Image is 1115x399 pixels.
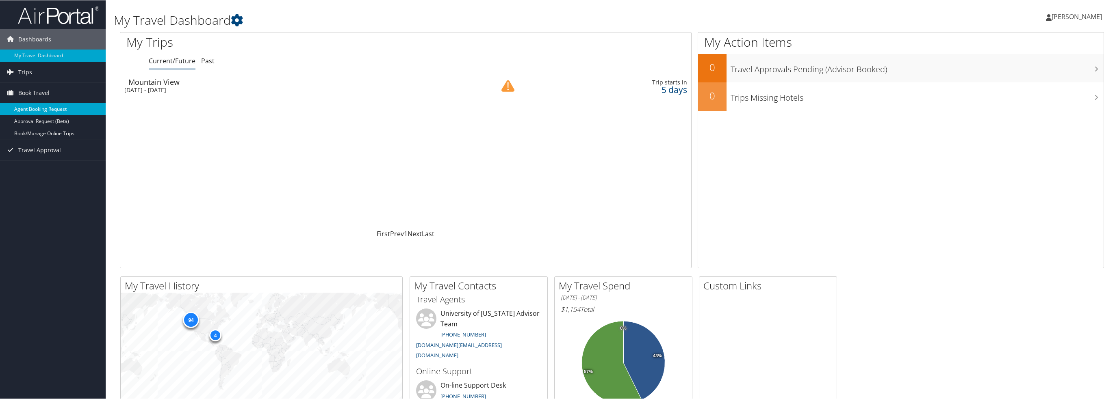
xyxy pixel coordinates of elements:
a: [PERSON_NAME] [1046,4,1110,28]
h3: Trips Missing Hotels [731,88,1104,103]
tspan: 0% [620,326,627,330]
div: 5 days [562,86,687,93]
tspan: 43% [653,353,662,358]
span: $1,154 [561,304,580,313]
a: First [377,229,390,238]
h3: Online Support [416,365,541,377]
h2: Custom Links [703,278,837,292]
h2: My Travel Spend [559,278,692,292]
div: 4 [209,328,221,341]
h3: Travel Agents [416,293,541,305]
h2: 0 [698,60,727,74]
a: 0Trips Missing Hotels [698,82,1104,110]
a: Last [422,229,434,238]
span: Book Travel [18,82,50,103]
a: Next [408,229,422,238]
tspan: 57% [584,369,593,374]
h1: My Trips [126,33,447,50]
a: Past [201,56,215,65]
h6: [DATE] - [DATE] [561,293,686,301]
div: Trip starts in [562,78,687,86]
h2: My Travel History [125,278,402,292]
a: Current/Future [149,56,195,65]
span: Trips [18,62,32,82]
a: 1 [404,229,408,238]
a: 0Travel Approvals Pending (Advisor Booked) [698,54,1104,82]
h2: 0 [698,88,727,102]
h1: My Action Items [698,33,1104,50]
div: [DATE] - [DATE] [124,86,457,93]
h3: Travel Approvals Pending (Advisor Booked) [731,59,1104,75]
div: 94 [183,311,199,328]
span: Travel Approval [18,140,61,160]
a: Prev [390,229,404,238]
li: University of [US_STATE] Advisor Team [412,308,545,362]
div: Mountain View [128,78,461,85]
a: [PHONE_NUMBER] [440,330,486,338]
img: airportal-logo.png [18,5,99,24]
a: [DOMAIN_NAME][EMAIL_ADDRESS][DOMAIN_NAME] [416,341,502,359]
h1: My Travel Dashboard [114,11,778,28]
h6: Total [561,304,686,313]
span: Dashboards [18,29,51,49]
h2: My Travel Contacts [414,278,547,292]
span: [PERSON_NAME] [1052,12,1102,21]
img: alert-flat-solid-caution.png [501,79,514,92]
